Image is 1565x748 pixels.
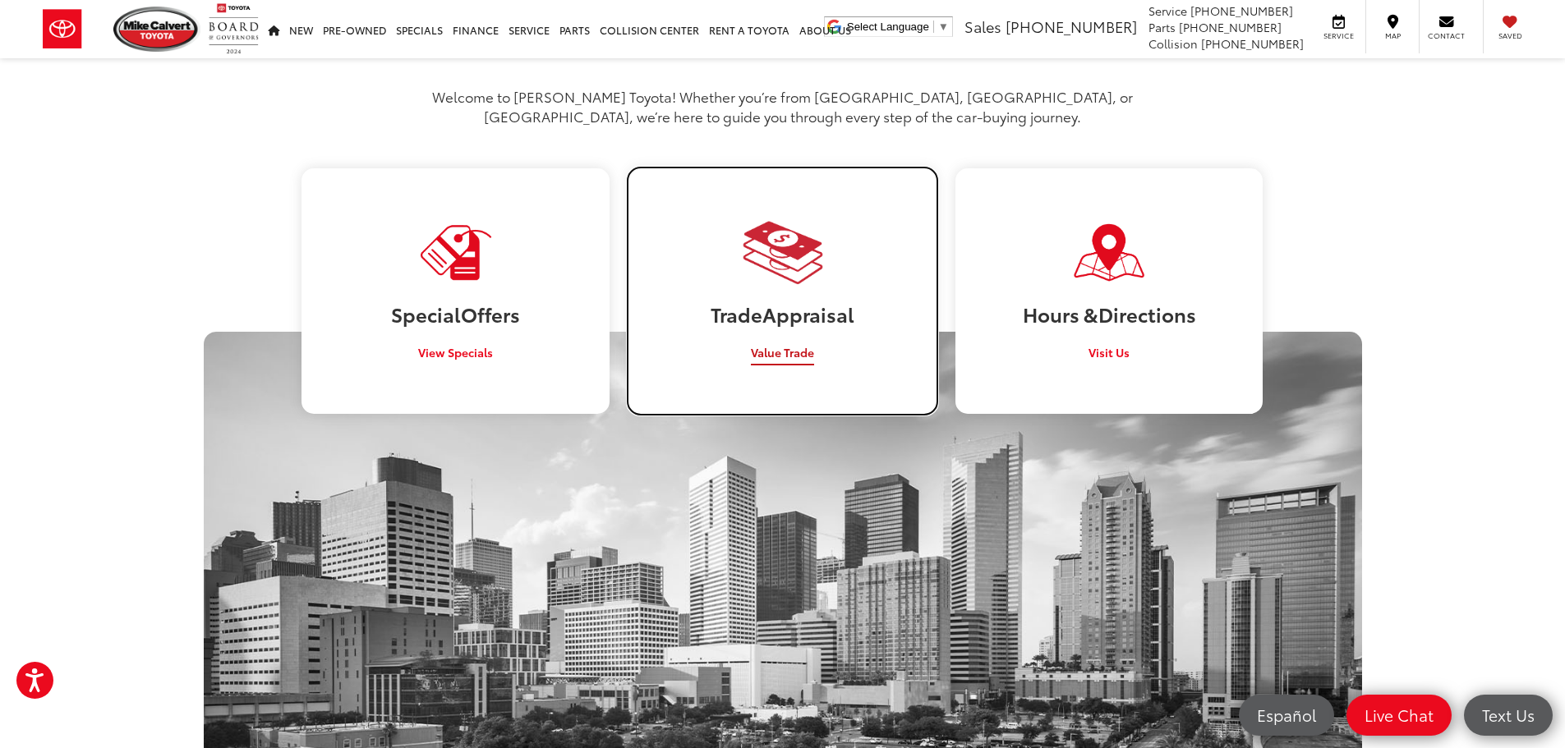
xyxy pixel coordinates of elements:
[964,16,1001,37] span: Sales
[418,344,493,360] span: View Specials
[938,21,949,33] span: ▼
[1464,695,1553,736] a: Text Us
[1474,704,1543,725] span: Text Us
[1346,695,1452,736] a: Live Chat
[1428,30,1465,41] span: Contact
[847,21,929,33] span: Select Language
[1148,35,1198,52] span: Collision
[955,168,1263,414] a: Hours &Directions Visit Us
[1201,35,1304,52] span: [PHONE_NUMBER]
[1356,704,1442,725] span: Live Chat
[301,168,609,414] a: SpecialOffers View Specials
[1148,2,1187,19] span: Service
[113,7,200,52] img: Mike Calvert Toyota
[847,21,949,33] a: Select Language​
[314,303,596,324] h3: Special Offers
[1320,30,1357,41] span: Service
[1374,30,1411,41] span: Map
[1492,30,1528,41] span: Saved
[1179,19,1282,35] span: [PHONE_NUMBER]
[418,222,494,283] img: Visit Our Dealership
[1190,2,1293,19] span: [PHONE_NUMBER]
[1239,695,1334,736] a: Español
[1006,16,1137,37] span: [PHONE_NUMBER]
[641,303,923,324] h3: Trade Appraisal
[968,303,1250,324] h3: Hours & Directions
[1089,344,1130,360] span: Visit Us
[1249,704,1324,725] span: Español
[1148,19,1176,35] span: Parts
[933,21,934,33] span: ​
[628,168,936,414] a: TradeAppraisal Value Trade
[1071,222,1147,283] img: Visit Our Dealership
[401,86,1165,126] p: Welcome to [PERSON_NAME] Toyota! Whether you’re from [GEOGRAPHIC_DATA], [GEOGRAPHIC_DATA], or [GE...
[743,220,822,285] img: Visit Our Dealership
[751,344,814,360] span: Value Trade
